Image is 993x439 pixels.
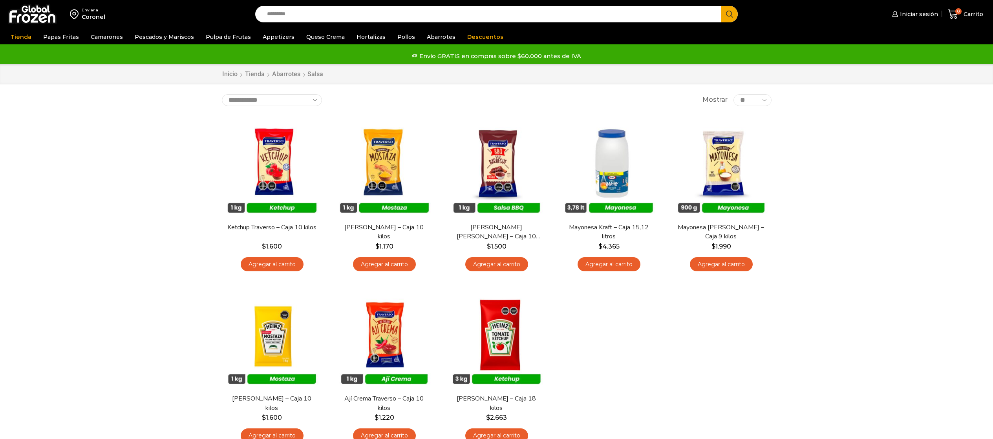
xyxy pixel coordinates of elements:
a: Ají Crema Traverso – Caja 10 kilos [339,394,429,412]
span: $ [262,243,266,250]
span: $ [486,414,490,421]
a: Papas Fritas [39,29,83,44]
a: Abarrotes [423,29,459,44]
a: Descuentos [463,29,507,44]
span: Iniciar sesión [898,10,938,18]
a: Agregar al carrito: “Mayonesa Traverso - Caja 9 kilos” [690,257,753,272]
span: $ [375,243,379,250]
bdi: 1.170 [375,243,393,250]
a: Tienda [245,70,265,79]
a: 0 Carrito [946,5,985,24]
bdi: 1.500 [487,243,507,250]
a: [PERSON_NAME] – Caja 18 kilos [451,394,541,412]
a: Queso Crema [302,29,349,44]
a: Mayonesa [PERSON_NAME] – Caja 9 kilos [676,223,766,241]
a: Camarones [87,29,127,44]
a: Pollos [393,29,419,44]
a: Agregar al carrito: “Ketchup Traverso - Caja 10 kilos” [241,257,304,272]
a: Appetizers [259,29,298,44]
a: [PERSON_NAME] – Caja 10 kilos [227,394,317,412]
a: Ketchup Traverso – Caja 10 kilos [227,223,317,232]
span: $ [375,414,379,421]
bdi: 4.365 [598,243,620,250]
span: Carrito [962,10,983,18]
bdi: 2.663 [486,414,507,421]
bdi: 1.600 [262,414,282,421]
a: Abarrotes [272,70,301,79]
h1: Salsa [307,70,323,78]
img: address-field-icon.svg [70,7,82,21]
button: Search button [721,6,738,22]
a: Pescados y Mariscos [131,29,198,44]
a: Hortalizas [353,29,390,44]
span: $ [487,243,491,250]
a: Agregar al carrito: “Mayonesa Kraft - Caja 15,12 litros” [578,257,640,272]
span: 0 [955,8,962,15]
div: Coronel [82,13,105,21]
a: [PERSON_NAME] [PERSON_NAME] – Caja 10 kilos [451,223,541,241]
nav: Breadcrumb [222,70,323,79]
a: Pulpa de Frutas [202,29,255,44]
a: [PERSON_NAME] – Caja 10 kilos [339,223,429,241]
span: $ [262,414,266,421]
a: Tienda [7,29,35,44]
a: Agregar al carrito: “Salsa Barbacue Traverso - Caja 10 kilos” [465,257,528,272]
span: Mostrar [702,95,728,104]
a: Inicio [222,70,238,79]
bdi: 1.600 [262,243,282,250]
bdi: 1.990 [711,243,731,250]
select: Pedido de la tienda [222,94,322,106]
div: Enviar a [82,7,105,13]
a: Iniciar sesión [890,6,938,22]
span: $ [598,243,602,250]
a: Mayonesa Kraft – Caja 15,12 litros [563,223,654,241]
bdi: 1.220 [375,414,394,421]
a: Agregar al carrito: “Mostaza Traverso - Caja 10 kilos” [353,257,416,272]
span: $ [711,243,715,250]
